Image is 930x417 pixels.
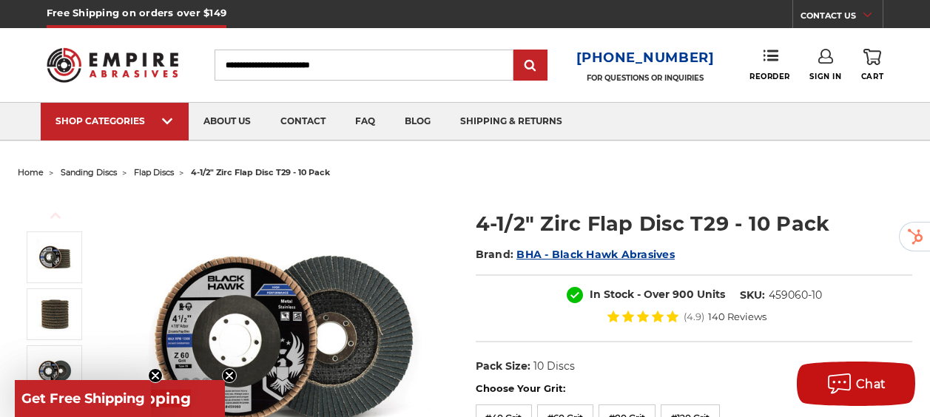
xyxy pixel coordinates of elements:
[340,103,390,140] a: faq
[134,167,174,177] a: flap discs
[673,288,694,301] span: 900
[189,103,266,140] a: about us
[516,51,545,81] input: Submit
[516,248,675,261] a: BHA - Black Hawk Abrasives
[61,167,117,177] a: sanding discs
[749,72,790,81] span: Reorder
[590,288,634,301] span: In Stock
[38,200,73,231] button: Previous
[801,7,883,28] a: CONTACT US
[637,288,670,301] span: - Over
[697,288,725,301] span: Units
[476,248,514,261] span: Brand:
[576,47,715,69] a: [PHONE_NUMBER]
[797,362,915,406] button: Chat
[476,382,912,396] label: Choose Your Grit:
[15,380,225,417] div: Get Free ShippingClose teaser
[476,209,912,238] h1: 4-1/2" Zirc Flap Disc T29 - 10 Pack
[476,359,530,374] dt: Pack Size:
[390,103,445,140] a: blog
[749,49,790,81] a: Reorder
[18,167,44,177] a: home
[740,288,765,303] dt: SKU:
[15,380,151,417] div: Get Free ShippingClose teaser
[21,390,145,407] span: Get Free Shipping
[533,359,575,374] dd: 10 Discs
[148,368,163,383] button: Close teaser
[861,72,883,81] span: Cart
[36,296,73,333] img: 10 pack of premium black hawk flap discs
[445,103,577,140] a: shipping & returns
[708,312,766,322] span: 140 Reviews
[55,115,174,126] div: SHOP CATEGORIES
[36,353,73,390] img: 40 grit zirc flap disc
[47,39,178,91] img: Empire Abrasives
[769,288,822,303] dd: 459060-10
[191,167,330,177] span: 4-1/2" zirc flap disc t29 - 10 pack
[576,73,715,83] p: FOR QUESTIONS OR INQUIRIES
[809,72,841,81] span: Sign In
[861,49,883,81] a: Cart
[684,312,704,322] span: (4.9)
[222,368,237,383] button: Close teaser
[36,239,73,276] img: 4.5" Black Hawk Zirconia Flap Disc 10 Pack
[266,103,340,140] a: contact
[856,377,886,391] span: Chat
